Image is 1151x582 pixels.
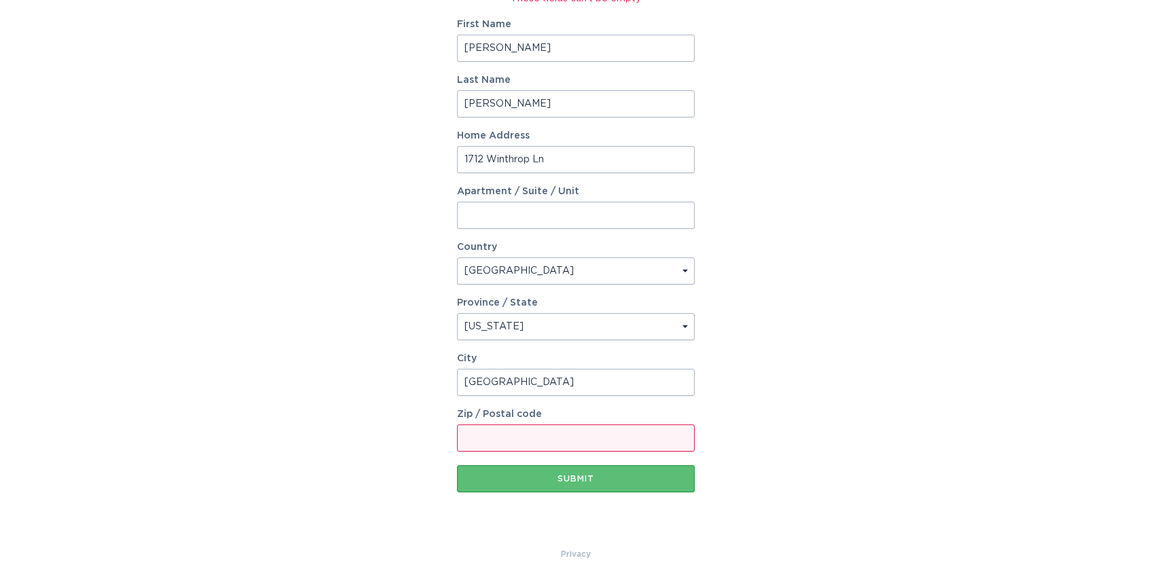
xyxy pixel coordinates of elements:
label: Zip / Postal code [457,410,695,419]
label: City [457,354,695,363]
label: Province / State [457,298,538,308]
label: First Name [457,20,695,29]
label: Country [457,242,497,252]
label: Home Address [457,131,695,141]
label: Last Name [457,75,695,85]
a: Privacy Policy & Terms of Use [561,547,591,562]
button: Submit [457,465,695,492]
div: Submit [464,475,688,483]
label: Apartment / Suite / Unit [457,187,695,196]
